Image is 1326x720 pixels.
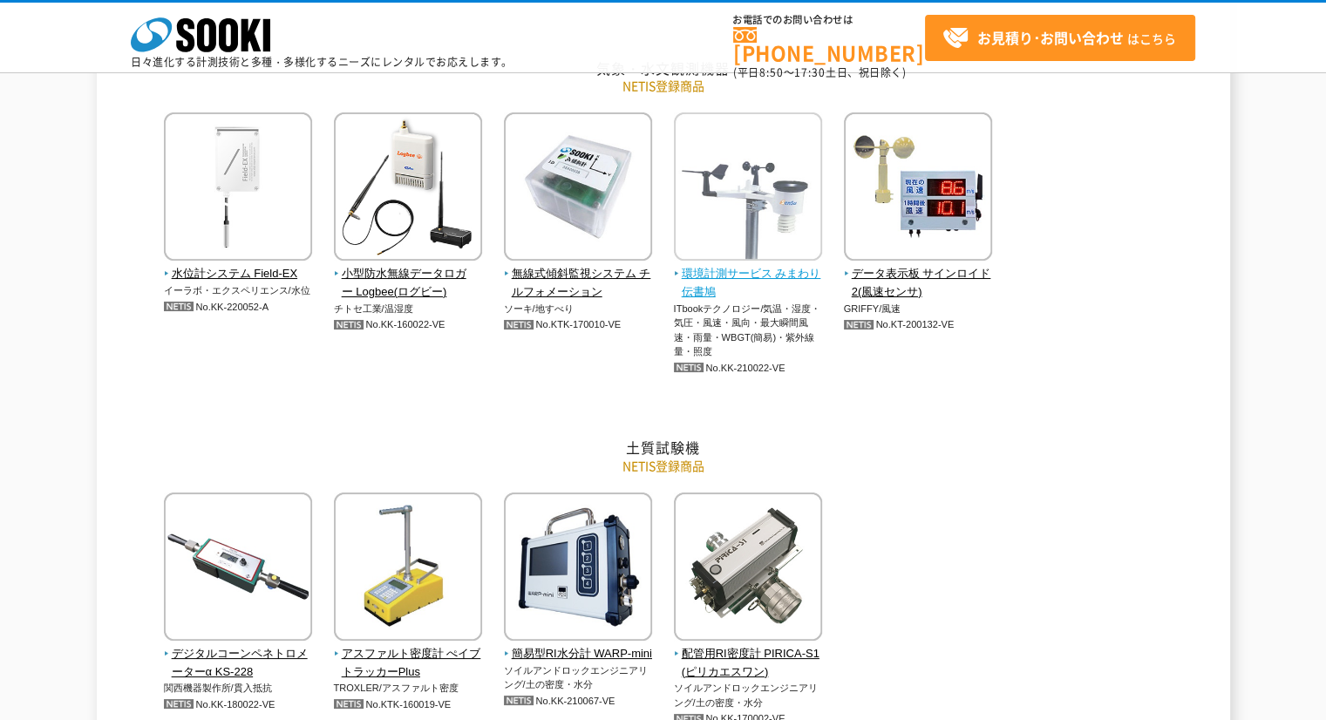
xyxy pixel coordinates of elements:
[164,681,313,696] p: 関西機器製作所/貫入抵抗
[844,265,993,302] span: データ表示板 サインロイド2(風速センサ)
[334,316,483,334] p: No.KK-160022-VE
[925,15,1195,61] a: お見積り･お問い合わせはこちら
[674,302,823,359] p: ITbookテクノロジー/気温・湿度・気圧・風速・風向・最大瞬間風速・雨量・WBGT(簡易)・紫外線量・照度
[504,628,653,663] a: 簡易型RI水分計 WARP-mini
[164,112,312,265] img: 水位計システム Field-EX
[844,248,993,301] a: データ表示板 サインロイド2(風速センサ)
[733,65,906,80] span: (平日 ～ 土日、祝日除く)
[164,265,313,283] span: 水位計システム Field-EX
[844,302,993,316] p: GRIFFY/風速
[131,57,513,67] p: 日々進化する計測技術と多種・多様化するニーズにレンタルでお応えします。
[674,248,823,301] a: 環境計測サービス みまわり伝書鳩
[334,645,483,682] span: アスファルト密度計 ぺイブトラッカーPlus
[334,492,482,645] img: アスファルト密度計 ぺイブトラッカーPlus
[164,628,313,681] a: デジタルコーンペネトロメーターα KS-228
[334,681,483,696] p: TROXLER/アスファルト密度
[334,248,483,301] a: 小型防水無線データロガー Logbee(ログビー)
[504,302,653,316] p: ソーキ/地すべり
[164,283,313,298] p: イーラボ・エクスペリエンス/水位
[504,645,653,663] span: 簡易型RI水分計 WARP-mini
[977,27,1124,48] strong: お見積り･お問い合わせ
[153,77,1173,95] p: NETIS登録商品
[334,628,483,681] a: アスファルト密度計 ぺイブトラッカーPlus
[334,696,483,714] p: No.KTK-160019-VE
[504,663,653,692] p: ソイルアンドロックエンジニアリング/土の密度・水分
[504,692,653,710] p: No.KK-210067-VE
[942,25,1176,51] span: はこちら
[674,265,823,302] span: 環境計測サービス みまわり伝書鳩
[504,248,653,301] a: 無線式傾斜監視システム チルフォメーション
[674,359,823,377] p: No.KK-210022-VE
[334,265,483,302] span: 小型防水無線データロガー Logbee(ログビー)
[759,65,784,80] span: 8:50
[164,248,313,283] a: 水位計システム Field-EX
[164,492,312,645] img: デジタルコーンペネトロメーターα KS-228
[674,112,822,265] img: 環境計測サービス みまわり伝書鳩
[504,492,652,645] img: 簡易型RI水分計 WARP-mini
[164,696,313,714] p: No.KK-180022-VE
[334,302,483,316] p: チトセ工業/温湿度
[164,645,313,682] span: デジタルコーンペネトロメーターα KS-228
[674,492,822,645] img: 配管用RI密度計 PIRICA-S1(ピリカエスワン)
[504,112,652,265] img: 無線式傾斜監視システム チルフォメーション
[153,438,1173,457] h2: 土質試験機
[733,15,925,25] span: お電話でのお問い合わせは
[504,316,653,334] p: No.KTK-170010-VE
[334,112,482,265] img: 小型防水無線データロガー Logbee(ログビー)
[844,316,993,334] p: No.KT-200132-VE
[153,457,1173,475] p: NETIS登録商品
[164,298,313,316] p: No.KK-220052-A
[794,65,826,80] span: 17:30
[844,112,992,265] img: データ表示板 サインロイド2(風速センサ)
[733,27,925,63] a: [PHONE_NUMBER]
[504,265,653,302] span: 無線式傾斜監視システム チルフォメーション
[674,645,823,682] span: 配管用RI密度計 PIRICA-S1(ピリカエスワン)
[674,681,823,710] p: ソイルアンドロックエンジニアリング/土の密度・水分
[674,628,823,681] a: 配管用RI密度計 PIRICA-S1(ピリカエスワン)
